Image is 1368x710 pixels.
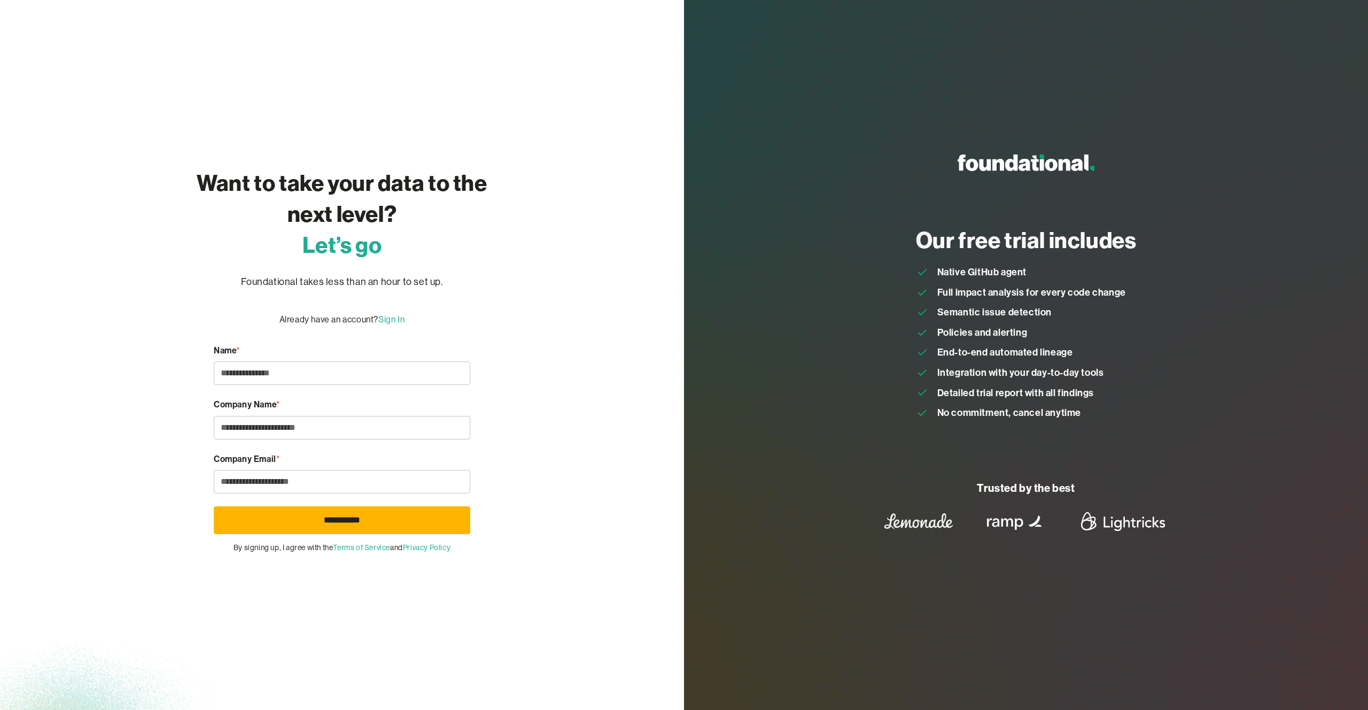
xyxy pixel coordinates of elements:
[214,398,470,412] div: Company Name
[937,325,1028,341] div: Policies and alerting
[403,543,450,552] a: Privacy Policy
[279,313,405,327] div: Already have an account?
[916,306,929,319] img: Check Icon
[302,231,382,259] span: Let’s go
[876,504,961,538] img: Lemonade Logo
[937,264,1027,280] div: Native GitHub agent
[916,346,929,359] img: Check Icon
[916,266,929,279] img: Check Icon
[937,405,1081,421] div: No commitment, cancel anytime
[916,225,1137,256] h2: Our free trial includes
[937,344,1073,360] div: End-to-end automated lineage
[916,326,929,339] img: Check Icon
[378,314,405,325] a: Sign In
[1077,504,1170,538] img: Lightricks Logo
[214,452,470,466] div: Company Email
[937,365,1104,381] div: Integration with your day-to-day tools
[937,304,1052,320] div: Semantic issue detection
[192,167,492,261] h1: Want to take your data to the next level?
[916,406,929,419] img: Check Icon
[876,481,1176,496] div: Trusted by the best
[916,366,929,379] img: Check Icon
[214,542,470,553] div: By signing up, I agree with the and
[979,504,1052,538] img: Ramp Logo
[241,274,442,290] p: Foundational takes less than an hour to set up.
[916,286,929,299] img: Check Icon
[937,284,1126,300] div: Full impact analysis for every code change
[333,543,390,552] a: Terms of Service
[916,386,929,399] img: Check Icon
[937,385,1094,401] div: Detailed trial report with all findings
[214,344,470,358] div: Name
[958,155,1094,171] img: Foundational Logo White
